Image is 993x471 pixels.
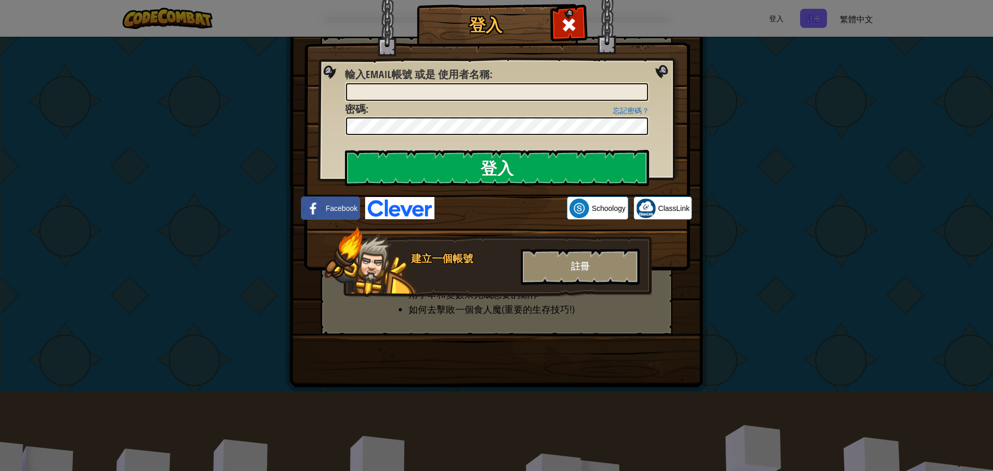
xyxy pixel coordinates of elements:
label: : [345,102,368,117]
span: 輸入Email帳號 或是 使用者名稱 [345,67,490,81]
span: Facebook [326,203,357,214]
div: 建立一個帳號 [411,251,515,266]
span: ClassLink [658,203,690,214]
img: classlink-logo-small.png [636,199,656,218]
label: : [345,67,492,82]
div: 註冊 [521,249,640,285]
img: clever-logo-blue.png [365,197,434,219]
iframe: 「使用 Google 帳戶登入」按鈕 [434,197,567,220]
img: facebook_small.png [304,199,323,218]
span: Schoology [592,203,625,214]
a: 忘記密碼？ [613,107,649,115]
h1: 登入 [419,16,551,34]
input: 登入 [345,150,649,186]
img: schoology.png [569,199,589,218]
span: 密碼 [345,102,366,116]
